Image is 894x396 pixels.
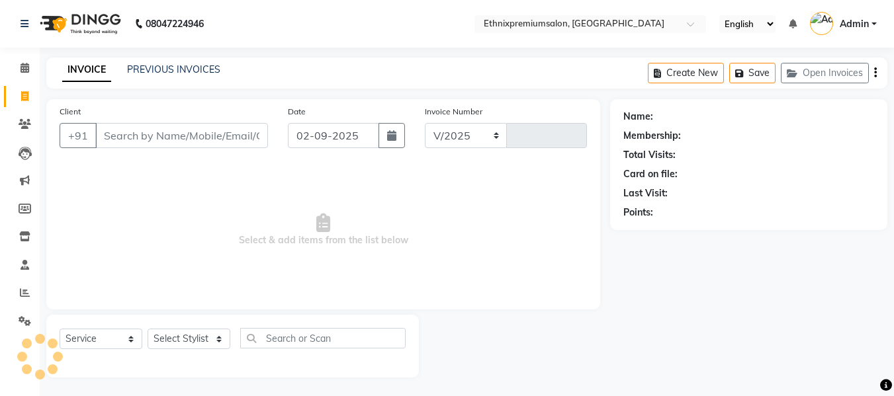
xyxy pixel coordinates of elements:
input: Search or Scan [240,328,406,348]
img: Admin [810,12,833,35]
div: Last Visit: [623,186,668,200]
b: 08047224946 [146,5,204,42]
span: Select & add items from the list below [60,164,587,296]
label: Client [60,106,81,118]
a: PREVIOUS INVOICES [127,63,220,75]
input: Search by Name/Mobile/Email/Code [95,123,268,148]
a: INVOICE [62,58,111,82]
div: Card on file: [623,167,678,181]
img: logo [34,5,124,42]
span: Admin [840,17,869,31]
div: Membership: [623,129,681,143]
button: Open Invoices [781,63,869,83]
button: Create New [648,63,724,83]
div: Total Visits: [623,148,676,162]
button: Save [729,63,776,83]
button: +91 [60,123,97,148]
div: Points: [623,206,653,219]
label: Invoice Number [425,106,482,118]
div: Name: [623,110,653,124]
label: Date [288,106,306,118]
